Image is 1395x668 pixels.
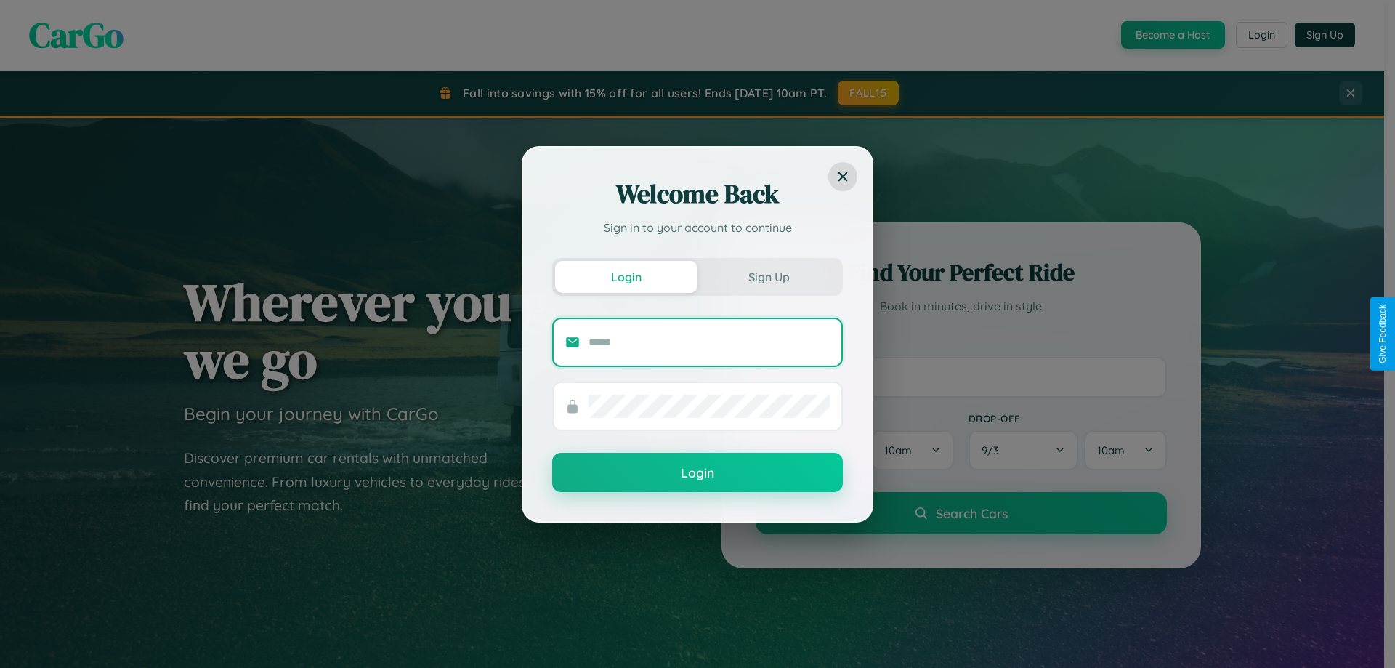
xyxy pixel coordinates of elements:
[552,453,843,492] button: Login
[552,219,843,236] p: Sign in to your account to continue
[555,261,697,293] button: Login
[552,177,843,212] h2: Welcome Back
[1378,305,1388,363] div: Give Feedback
[697,261,840,293] button: Sign Up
